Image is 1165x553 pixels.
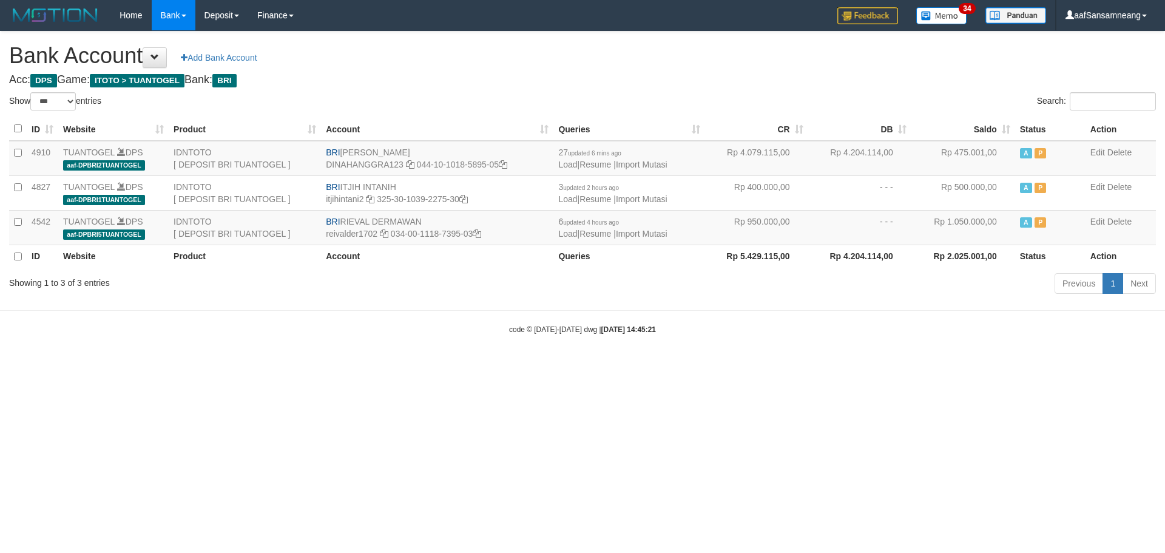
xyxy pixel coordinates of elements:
[30,74,57,87] span: DPS
[1107,217,1132,226] a: Delete
[326,182,340,192] span: BRI
[27,175,58,210] td: 4827
[558,229,577,239] a: Load
[1035,148,1047,158] span: Paused
[558,182,619,192] span: 3
[27,245,58,268] th: ID
[9,272,476,289] div: Showing 1 to 3 of 3 entries
[1103,273,1123,294] a: 1
[911,245,1015,268] th: Rp 2.025.001,00
[705,117,808,141] th: CR: activate to sort column ascending
[558,160,577,169] a: Load
[1090,217,1105,226] a: Edit
[911,210,1015,245] td: Rp 1.050.000,00
[9,44,1156,68] h1: Bank Account
[1086,117,1156,141] th: Action
[406,160,414,169] a: Copy DINAHANGGRA123 to clipboard
[366,194,374,204] a: Copy itjihintani2 to clipboard
[321,175,553,210] td: ITJIH INTANIH 325-30-1039-2275-30
[63,217,115,226] a: TUANTOGEL
[808,117,911,141] th: DB: activate to sort column ascending
[911,175,1015,210] td: Rp 500.000,00
[212,74,236,87] span: BRI
[1037,92,1156,110] label: Search:
[558,217,667,239] span: | |
[1107,182,1132,192] a: Delete
[558,182,667,204] span: | |
[169,117,321,141] th: Product: activate to sort column ascending
[63,160,145,171] span: aaf-DPBRI2TUANTOGEL
[959,3,975,14] span: 34
[911,141,1015,176] td: Rp 475.001,00
[558,148,621,157] span: 27
[326,194,363,204] a: itjihintani2
[27,141,58,176] td: 4910
[808,210,911,245] td: - - -
[558,194,577,204] a: Load
[90,74,184,87] span: ITOTO > TUANTOGEL
[558,148,667,169] span: | |
[473,229,481,239] a: Copy 034001118739503 to clipboard
[459,194,468,204] a: Copy 325301039227530 to clipboard
[321,141,553,176] td: [PERSON_NAME] 044-10-1018-5895-05
[601,325,656,334] strong: [DATE] 14:45:21
[568,150,621,157] span: updated 6 mins ago
[1015,245,1086,268] th: Status
[1123,273,1156,294] a: Next
[705,175,808,210] td: Rp 400.000,00
[985,7,1046,24] img: panduan.png
[9,92,101,110] label: Show entries
[63,182,115,192] a: TUANTOGEL
[27,210,58,245] td: 4542
[9,6,101,24] img: MOTION_logo.png
[58,245,169,268] th: Website
[499,160,507,169] a: Copy 044101018589505 to clipboard
[380,229,388,239] a: Copy reivalder1702 to clipboard
[1020,217,1032,228] span: Active
[579,229,611,239] a: Resume
[58,210,169,245] td: DPS
[579,160,611,169] a: Resume
[808,141,911,176] td: Rp 4.204.114,00
[169,245,321,268] th: Product
[326,160,404,169] a: DINAHANGGRA123
[326,217,340,226] span: BRI
[1035,217,1047,228] span: Paused
[63,195,145,205] span: aaf-DPBRI1TUANTOGEL
[553,245,704,268] th: Queries
[916,7,967,24] img: Button%20Memo.svg
[837,7,898,24] img: Feedback.jpg
[553,117,704,141] th: Queries: activate to sort column ascending
[1020,183,1032,193] span: Active
[58,175,169,210] td: DPS
[579,194,611,204] a: Resume
[509,325,656,334] small: code © [DATE]-[DATE] dwg |
[705,210,808,245] td: Rp 950.000,00
[1086,245,1156,268] th: Action
[63,229,145,240] span: aaf-DPBRI5TUANTOGEL
[558,217,619,226] span: 6
[173,47,265,68] a: Add Bank Account
[1035,183,1047,193] span: Paused
[326,148,340,157] span: BRI
[58,117,169,141] th: Website: activate to sort column ascending
[169,175,321,210] td: IDNTOTO [ DEPOSIT BRI TUANTOGEL ]
[616,194,667,204] a: Import Mutasi
[321,210,553,245] td: RIEVAL DERMAWAN 034-00-1118-7395-03
[169,210,321,245] td: IDNTOTO [ DEPOSIT BRI TUANTOGEL ]
[808,175,911,210] td: - - -
[1090,182,1105,192] a: Edit
[1015,117,1086,141] th: Status
[9,74,1156,86] h4: Acc: Game: Bank:
[705,141,808,176] td: Rp 4.079.115,00
[1070,92,1156,110] input: Search:
[326,229,377,239] a: reivalder1702
[1107,148,1132,157] a: Delete
[30,92,76,110] select: Showentries
[911,117,1015,141] th: Saldo: activate to sort column ascending
[563,219,619,226] span: updated 4 hours ago
[616,160,667,169] a: Import Mutasi
[1055,273,1103,294] a: Previous
[321,117,553,141] th: Account: activate to sort column ascending
[616,229,667,239] a: Import Mutasi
